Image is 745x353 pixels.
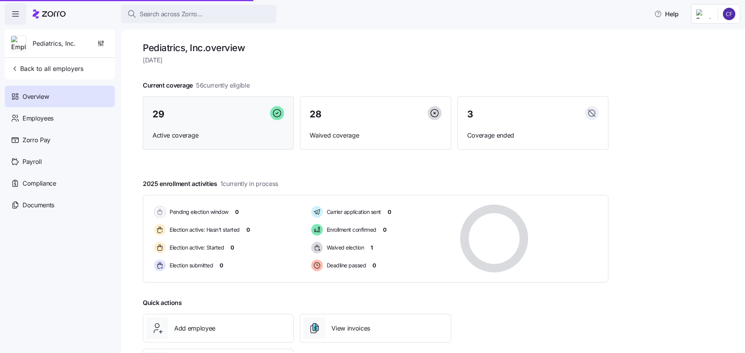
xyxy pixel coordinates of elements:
span: Active coverage [152,131,284,140]
a: Documents [5,194,115,216]
button: Back to all employers [8,61,87,76]
span: 29 [152,110,164,119]
span: 0 [383,226,386,234]
button: Help [648,6,685,22]
span: 56 currently eligible [196,81,250,90]
span: 0 [220,262,223,269]
span: 0 [235,208,239,216]
span: Compliance [23,179,56,188]
span: Zorro Pay [23,135,50,145]
span: 1 currently in process [220,179,278,189]
span: 3 [467,110,473,119]
a: Compliance [5,172,115,194]
span: Back to all employers [11,64,83,73]
h1: Pediatrics, Inc. overview [143,42,608,54]
span: Employees [23,114,54,123]
span: Pediatrics, Inc. [33,39,76,48]
span: Quick actions [143,298,182,308]
a: Overview [5,86,115,107]
span: Documents [23,200,54,210]
span: Election active: Started [167,244,224,251]
span: 0 [230,244,234,251]
span: 28 [310,110,321,119]
span: View invoices [331,324,370,333]
span: Help [654,9,679,19]
span: Add employee [174,324,215,333]
button: Search across Zorro... [121,5,276,23]
span: Waived coverage [310,131,441,140]
span: Overview [23,92,49,102]
span: Enrollment confirmed [324,226,376,234]
span: Carrier application sent [324,208,381,216]
span: Payroll [23,157,42,167]
span: [DATE] [143,55,608,65]
span: 0 [388,208,391,216]
span: Election submitted [167,262,213,269]
span: Coverage ended [467,131,599,140]
span: Search across Zorro... [140,9,203,19]
span: 0 [246,226,250,234]
span: 1 [371,244,373,251]
span: Pending election window [167,208,229,216]
img: 7d4a9558da78dc7654dde66b79f71a2e [723,8,735,20]
a: Employees [5,107,115,129]
a: Zorro Pay [5,129,115,151]
span: Deadline passed [324,262,366,269]
span: 2025 enrollment activities [143,179,278,189]
span: 0 [372,262,376,269]
span: Waived election [324,244,364,251]
span: Election active: Hasn't started [167,226,240,234]
span: Current coverage [143,81,250,90]
img: Employer logo [11,36,26,52]
img: Employer logo [696,9,712,19]
a: Payroll [5,151,115,172]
